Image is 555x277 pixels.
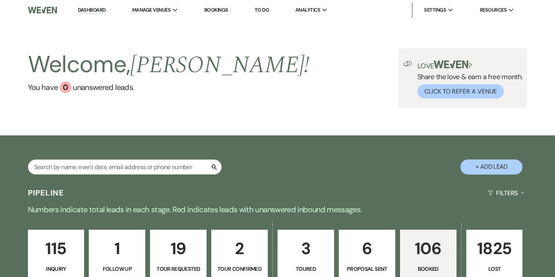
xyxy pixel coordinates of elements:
[344,265,390,273] p: Proposal Sent
[417,61,523,69] p: Love ?
[255,7,269,13] a: To Do
[28,48,310,81] h2: Welcome,
[130,47,309,83] span: [PERSON_NAME] !
[417,84,504,99] button: Click to Refer a Venue
[155,265,202,273] p: Tour Requested
[216,265,263,273] p: Tour Confirmed
[405,235,452,261] p: 106
[28,187,64,198] h3: Pipeline
[94,235,140,261] p: 1
[33,235,79,261] p: 115
[403,61,413,67] img: loud-speaker-illustration.svg
[28,2,57,18] img: Weven Logo
[28,81,310,93] a: You have 0 unanswered leads.
[471,235,518,261] p: 1825
[480,6,507,14] span: Resources
[434,61,468,68] img: weven-logo-green.svg
[94,265,140,273] p: Follow Up
[204,7,228,13] a: Bookings
[485,183,527,203] button: Filters
[132,6,171,14] span: Manage Venues
[405,265,452,273] p: Booked
[216,235,263,261] p: 2
[60,81,71,93] div: 0
[344,235,390,261] p: 6
[283,235,329,261] p: 3
[460,159,522,175] button: + Add Lead
[295,6,320,14] span: Analytics
[33,265,79,273] p: Inquiry
[155,235,202,261] p: 19
[471,265,518,273] p: Lost
[28,159,222,175] input: Search by name, event date, email address or phone number
[413,61,523,99] div: Share the love & earn a free month.
[424,6,446,14] span: Settings
[78,7,106,14] a: Dashboard
[283,265,329,273] p: Toured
